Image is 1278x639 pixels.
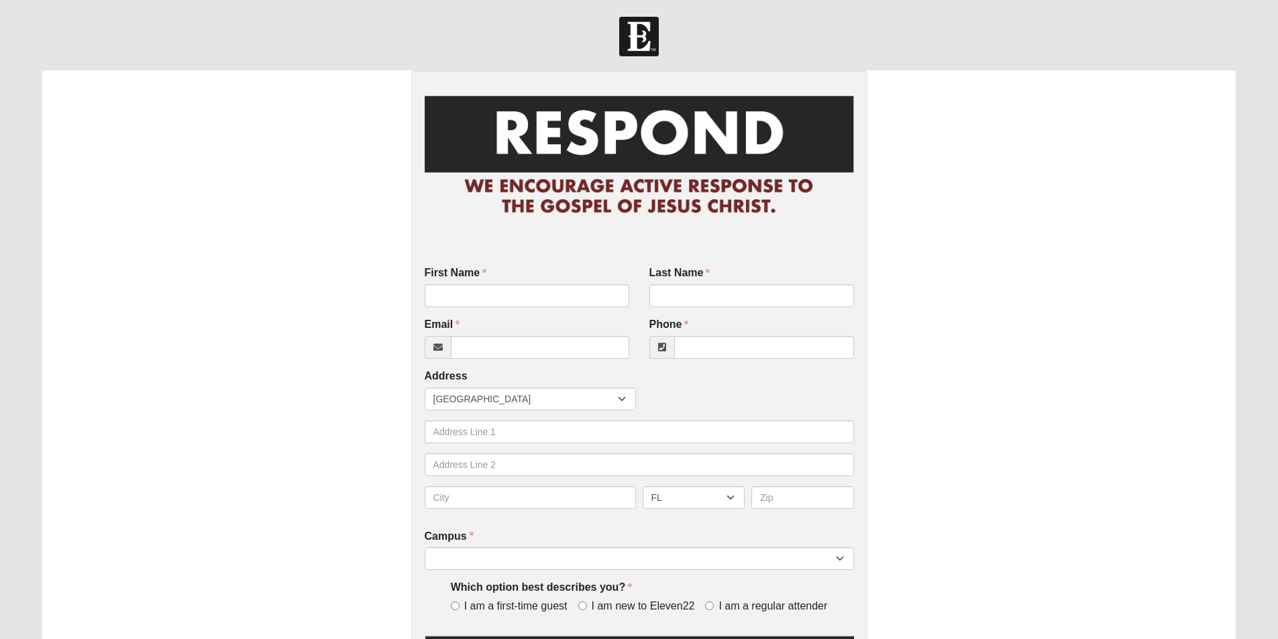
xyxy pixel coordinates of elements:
img: RespondCardHeader.png [425,84,854,227]
input: I am a first-time guest [451,601,460,610]
input: City [425,486,636,509]
input: I am a regular attender [705,601,714,610]
input: Address Line 2 [425,453,854,476]
img: Church of Eleven22 Logo [619,17,659,56]
input: Address Line 1 [425,420,854,443]
span: I am a first-time guest [464,599,568,614]
label: Email [425,317,460,333]
span: I am a regular attender [718,599,827,614]
label: Phone [649,317,689,333]
label: Which option best describes you? [451,580,632,595]
label: First Name [425,266,487,281]
label: Campus [425,529,474,544]
input: Zip [751,486,854,509]
input: I am new to Eleven22 [578,601,587,610]
label: Last Name [649,266,710,281]
label: Address [425,369,468,384]
span: I am new to Eleven22 [592,599,695,614]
